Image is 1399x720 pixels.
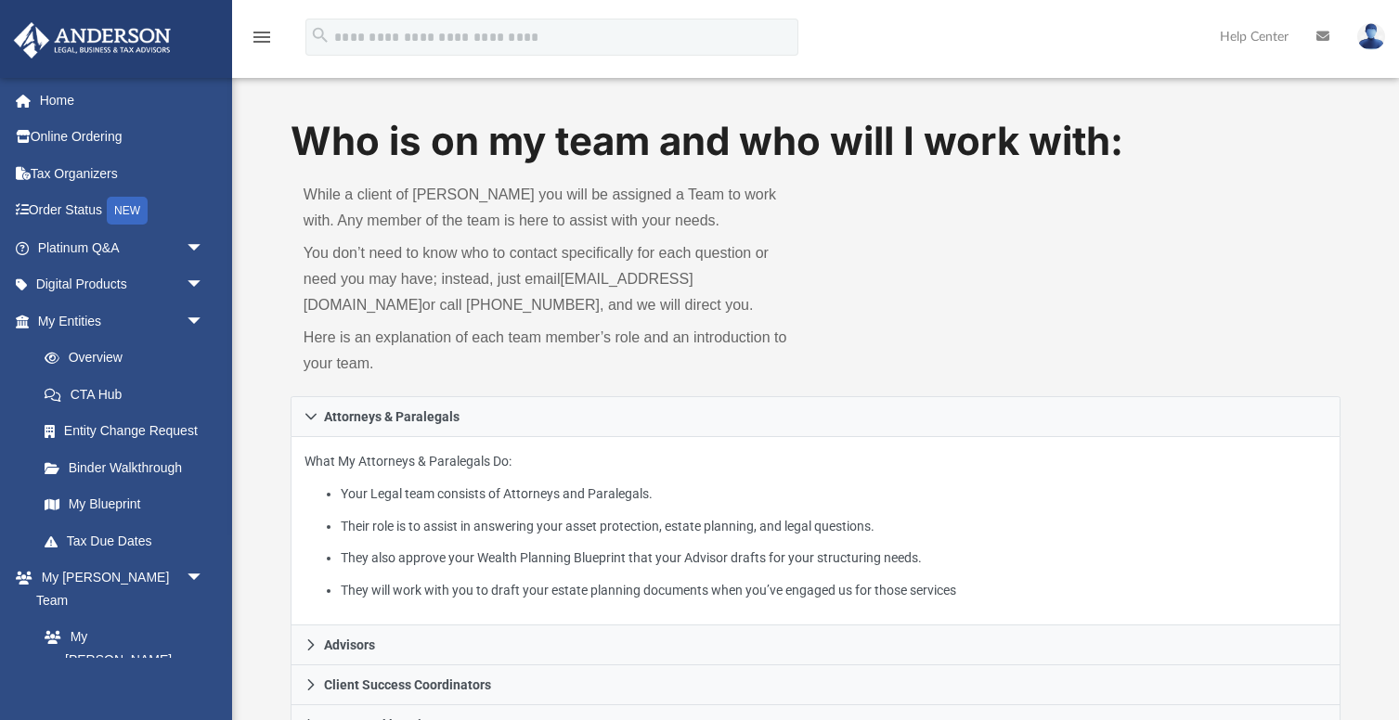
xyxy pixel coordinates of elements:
[304,325,803,377] p: Here is an explanation of each team member’s role and an introduction to your team.
[13,155,232,192] a: Tax Organizers
[291,437,1341,625] div: Attorneys & Paralegals
[8,22,176,58] img: Anderson Advisors Platinum Portal
[26,376,232,413] a: CTA Hub
[291,114,1341,169] h1: Who is on my team and who will I work with:
[1357,23,1385,50] img: User Pic
[304,271,693,313] a: [EMAIL_ADDRESS][DOMAIN_NAME]
[186,559,223,598] span: arrow_drop_down
[291,396,1341,437] a: Attorneys & Paralegals
[26,522,232,559] a: Tax Due Dates
[26,340,232,377] a: Overview
[26,486,223,523] a: My Blueprint
[186,229,223,267] span: arrow_drop_down
[251,26,273,48] i: menu
[341,546,1327,570] li: They also approve your Wealth Planning Blueprint that your Advisor drafts for your structuring ne...
[26,619,214,701] a: My [PERSON_NAME] Team
[291,665,1341,705] a: Client Success Coordinators
[13,192,232,230] a: Order StatusNEW
[13,82,232,119] a: Home
[186,266,223,304] span: arrow_drop_down
[26,449,232,486] a: Binder Walkthrough
[26,413,232,450] a: Entity Change Request
[324,410,460,423] span: Attorneys & Paralegals
[13,559,223,619] a: My [PERSON_NAME] Teamarrow_drop_down
[13,119,232,156] a: Online Ordering
[251,35,273,48] a: menu
[13,302,232,340] a: My Entitiesarrow_drop_down
[291,625,1341,665] a: Advisors
[107,197,148,225] div: NEW
[304,182,803,234] p: While a client of [PERSON_NAME] you will be assigned a Team to work with. Any member of the team ...
[324,638,375,651] span: Advisors
[304,450,1327,601] p: What My Attorneys & Paralegals Do:
[341,579,1327,602] li: They will work with you to draft your estate planning documents when you’ve engaged us for those ...
[304,240,803,318] p: You don’t need to know who to contact specifically for each question or need you may have; instea...
[13,229,232,266] a: Platinum Q&Aarrow_drop_down
[341,482,1327,506] li: Your Legal team consists of Attorneys and Paralegals.
[310,25,330,45] i: search
[186,302,223,341] span: arrow_drop_down
[341,515,1327,538] li: Their role is to assist in answering your asset protection, estate planning, and legal questions.
[324,678,491,691] span: Client Success Coordinators
[13,266,232,303] a: Digital Productsarrow_drop_down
